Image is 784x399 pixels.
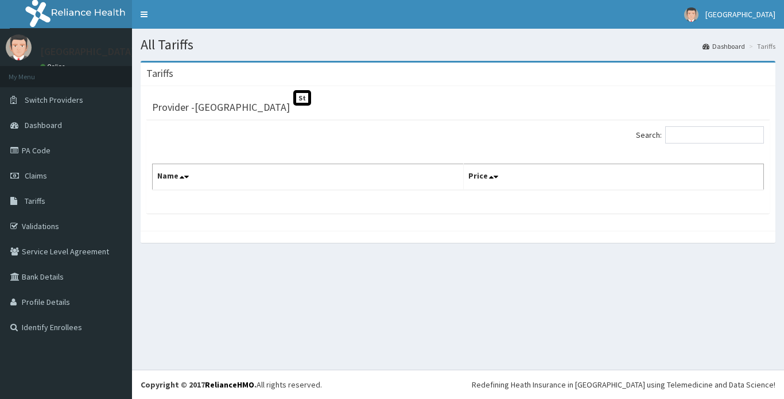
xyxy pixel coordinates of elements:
th: Price [464,164,764,191]
span: Dashboard [25,120,62,130]
a: Online [40,63,68,71]
footer: All rights reserved. [132,370,784,399]
a: RelianceHMO [205,379,254,390]
img: User Image [6,34,32,60]
th: Name [153,164,464,191]
input: Search: [665,126,764,144]
h3: Provider - [GEOGRAPHIC_DATA] [152,102,290,113]
span: Tariffs [25,196,45,206]
h1: All Tariffs [141,37,775,52]
h3: Tariffs [146,68,173,79]
img: User Image [684,7,698,22]
span: [GEOGRAPHIC_DATA] [705,9,775,20]
span: Switch Providers [25,95,83,105]
span: St [293,90,311,106]
strong: Copyright © 2017 . [141,379,257,390]
span: Claims [25,171,47,181]
p: [GEOGRAPHIC_DATA] [40,47,135,57]
label: Search: [636,126,764,144]
div: Redefining Heath Insurance in [GEOGRAPHIC_DATA] using Telemedicine and Data Science! [472,379,775,390]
